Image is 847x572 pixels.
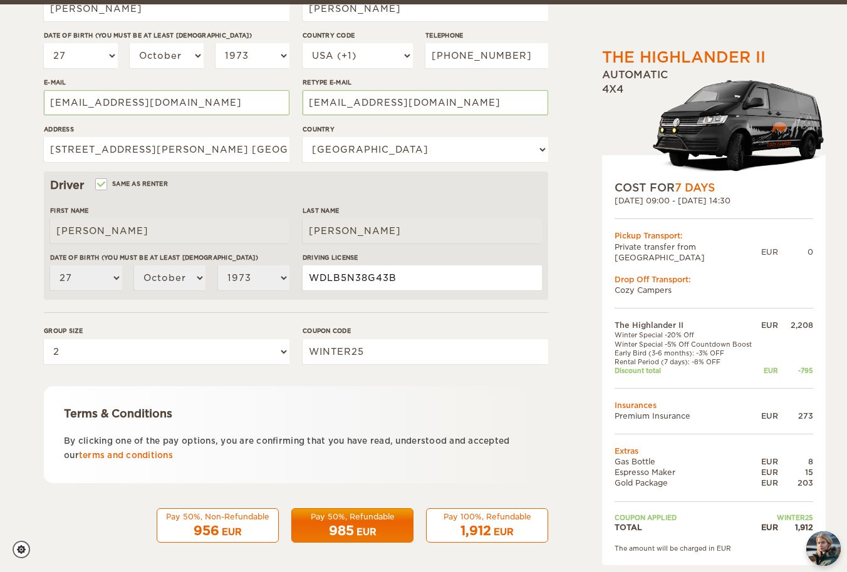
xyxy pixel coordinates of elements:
[303,90,548,115] input: e.g. example@example.com
[615,478,759,488] td: Gold Package
[329,523,354,538] span: 985
[615,446,813,456] td: Extras
[356,526,377,538] div: EUR
[759,522,778,533] div: EUR
[615,330,759,339] td: Winter Special -20% Off
[13,541,38,558] a: Cookie settings
[44,78,289,87] label: E-mail
[759,467,778,478] div: EUR
[434,511,540,522] div: Pay 100%, Refundable
[460,523,491,538] span: 1,912
[615,195,813,206] div: [DATE] 09:00 - [DATE] 14:30
[615,285,813,295] td: Cozy Campers
[615,242,761,263] td: Private transfer from [GEOGRAPHIC_DATA]
[615,357,759,366] td: Rental Period (7 days): -8% OFF
[291,508,413,543] button: Pay 50%, Refundable 985 EUR
[778,522,813,533] div: 1,912
[50,178,542,193] div: Driver
[165,511,271,522] div: Pay 50%, Non-Refundable
[50,206,289,215] label: First Name
[759,456,778,467] div: EUR
[303,206,542,215] label: Last Name
[426,508,548,543] button: Pay 100%, Refundable 1,912 EUR
[494,526,514,538] div: EUR
[615,366,759,375] td: Discount total
[778,320,813,330] div: 2,208
[50,218,289,243] input: e.g. William
[778,366,813,375] div: -795
[675,181,715,194] span: 7 Days
[759,366,778,375] div: EUR
[50,253,289,262] label: Date of birth (You must be at least [DEMOGRAPHIC_DATA])
[615,522,759,533] td: TOTAL
[615,513,759,521] td: Coupon applied
[299,511,405,522] div: Pay 50%, Refundable
[615,411,759,421] td: Premium Insurance
[615,320,759,330] td: The Highlander II
[44,31,289,40] label: Date of birth (You must be at least [DEMOGRAPHIC_DATA])
[615,456,759,467] td: Gas Bottle
[96,178,168,190] label: Same as renter
[425,43,548,68] input: e.g. 1 234 567 890
[806,531,841,566] button: chat-button
[303,265,542,290] input: e.g. 14789654B
[759,478,778,488] div: EUR
[615,544,813,553] div: The amount will be charged in EUR
[778,411,813,421] div: 273
[759,513,813,521] td: WINTER25
[615,400,813,411] td: Insurances
[222,526,242,538] div: EUR
[303,326,548,335] label: Coupon code
[425,31,548,40] label: Telephone
[96,181,105,190] input: Same as renter
[615,349,759,357] td: Early Bird (3-6 months): -3% OFF
[44,90,289,115] input: e.g. example@example.com
[194,523,219,538] span: 956
[761,247,778,257] div: EUR
[759,411,778,421] div: EUR
[602,68,826,180] div: Automatic 4x4
[615,230,813,241] div: Pickup Transport:
[652,72,826,180] img: stor-langur-223.png
[602,47,766,68] div: The Highlander II
[79,451,173,460] a: terms and conditions
[44,326,289,335] label: Group size
[303,253,542,262] label: Driving License
[615,180,813,195] div: COST FOR
[615,467,759,478] td: Espresso Maker
[303,218,542,243] input: e.g. Smith
[778,467,813,478] div: 15
[303,31,413,40] label: Country Code
[44,125,289,134] label: Address
[303,78,548,87] label: Retype E-mail
[759,320,778,330] div: EUR
[157,508,279,543] button: Pay 50%, Non-Refundable 956 EUR
[778,456,813,467] div: 8
[778,478,813,488] div: 203
[303,125,548,134] label: Country
[778,247,813,257] div: 0
[44,137,289,162] input: e.g. Street, City, Zip Code
[806,531,841,566] img: Freyja at Cozy Campers
[615,274,813,285] div: Drop Off Transport:
[615,340,759,349] td: Winter Special -5% Off Countdown Boost
[64,406,528,421] div: Terms & Conditions
[64,434,528,463] p: By clicking one of the pay options, you are confirming that you have read, understood and accepte...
